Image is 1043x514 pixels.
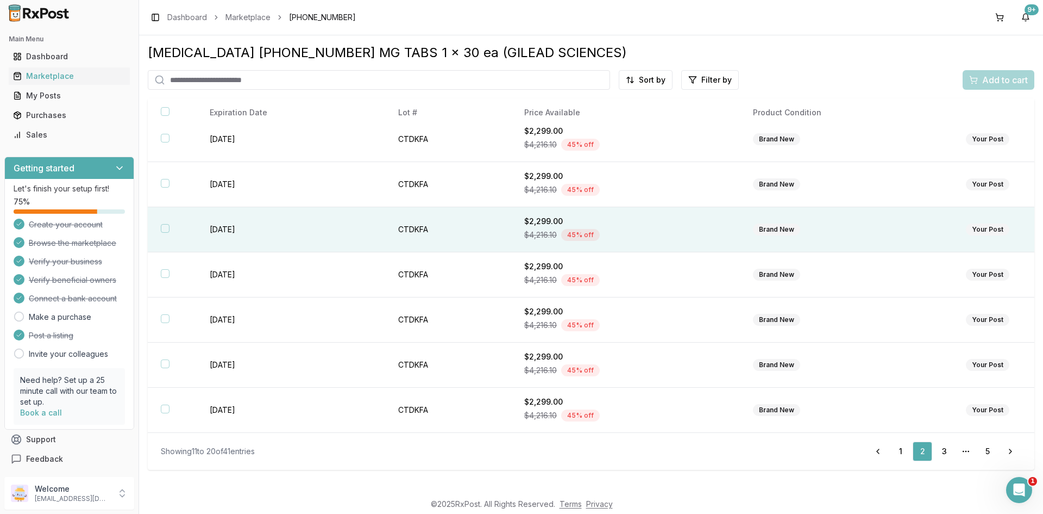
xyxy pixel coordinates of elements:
[524,275,557,286] span: $4,216.10
[197,162,385,207] td: [DATE]
[561,319,600,331] div: 45 % off
[385,252,511,298] td: CTDKFA
[35,484,110,494] p: Welcome
[966,314,1009,326] div: Your Post
[35,494,110,503] p: [EMAIL_ADDRESS][DOMAIN_NAME]
[14,162,74,175] h3: Getting started
[1025,4,1039,15] div: 9+
[197,117,385,162] td: [DATE]
[867,442,889,461] a: Go to previous page
[753,359,800,371] div: Brand New
[1000,442,1021,461] a: Go to next page
[4,126,134,144] button: Sales
[13,90,125,101] div: My Posts
[740,98,953,127] th: Product Condition
[29,312,91,323] a: Make a purchase
[524,365,557,376] span: $4,216.10
[385,207,511,252] td: CTDKFA
[561,229,600,241] div: 45 % off
[561,410,600,422] div: 45 % off
[561,184,600,196] div: 45 % off
[524,306,727,317] div: $2,299.00
[753,404,800,416] div: Brand New
[289,12,356,23] span: [PHONE_NUMBER]
[167,12,207,23] a: Dashboard
[9,106,130,125] a: Purchases
[4,67,134,85] button: Marketplace
[753,178,800,190] div: Brand New
[524,397,727,407] div: $2,299.00
[4,449,134,469] button: Feedback
[4,4,74,22] img: RxPost Logo
[14,183,125,194] p: Let's finish your setup first!
[561,274,600,286] div: 45 % off
[1006,477,1032,503] iframe: Intercom live chat
[524,216,727,227] div: $2,299.00
[148,44,1034,61] div: [MEDICAL_DATA] [PHONE_NUMBER] MG TABS 1 x 30 ea (GILEAD SCIENCES)
[753,224,800,236] div: Brand New
[9,86,130,106] a: My Posts
[9,66,130,86] a: Marketplace
[9,35,130,44] h2: Main Menu
[9,47,130,66] a: Dashboard
[20,375,118,407] p: Need help? Set up a 25 minute call with our team to set up.
[385,162,511,207] td: CTDKFA
[511,98,740,127] th: Price Available
[385,117,511,162] td: CTDKFA
[385,98,511,127] th: Lot #
[524,261,727,272] div: $2,299.00
[197,207,385,252] td: [DATE]
[619,70,673,90] button: Sort by
[639,75,665,85] span: Sort by
[4,48,134,65] button: Dashboard
[29,219,103,230] span: Create your account
[524,171,727,182] div: $2,299.00
[966,404,1009,416] div: Your Post
[167,12,356,23] nav: breadcrumb
[197,343,385,388] td: [DATE]
[934,442,954,461] a: 3
[524,410,557,421] span: $4,216.10
[891,442,910,461] a: 1
[978,442,997,461] a: 5
[29,293,117,304] span: Connect a bank account
[913,442,932,461] a: 2
[524,230,557,240] span: $4,216.10
[966,359,1009,371] div: Your Post
[4,87,134,104] button: My Posts
[13,110,125,121] div: Purchases
[4,430,134,449] button: Support
[966,224,1009,236] div: Your Post
[966,133,1009,145] div: Your Post
[561,139,600,151] div: 45 % off
[197,298,385,343] td: [DATE]
[560,499,582,509] a: Terms
[681,70,739,90] button: Filter by
[4,107,134,124] button: Purchases
[867,442,1021,461] nav: pagination
[524,351,727,362] div: $2,299.00
[701,75,732,85] span: Filter by
[11,485,28,502] img: User avatar
[29,256,102,267] span: Verify your business
[524,139,557,150] span: $4,216.10
[524,320,557,331] span: $4,216.10
[161,446,255,457] div: Showing 11 to 20 of 41 entries
[1017,9,1034,26] button: 9+
[29,238,116,249] span: Browse the marketplace
[753,269,800,281] div: Brand New
[561,364,600,376] div: 45 % off
[385,298,511,343] td: CTDKFA
[20,408,62,417] a: Book a call
[13,129,125,140] div: Sales
[524,126,727,137] div: $2,299.00
[225,12,271,23] a: Marketplace
[966,178,1009,190] div: Your Post
[524,184,557,195] span: $4,216.10
[197,98,385,127] th: Expiration Date
[13,51,125,62] div: Dashboard
[753,314,800,326] div: Brand New
[385,388,511,433] td: CTDKFA
[29,349,108,360] a: Invite your colleagues
[586,499,613,509] a: Privacy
